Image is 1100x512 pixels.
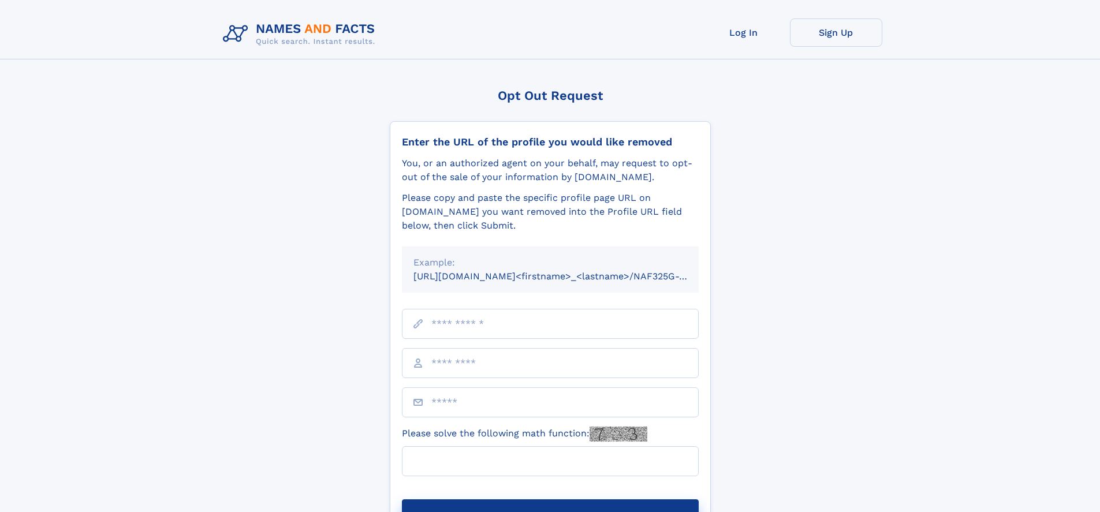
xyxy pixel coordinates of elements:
[218,18,385,50] img: Logo Names and Facts
[402,427,647,442] label: Please solve the following math function:
[402,156,699,184] div: You, or an authorized agent on your behalf, may request to opt-out of the sale of your informatio...
[698,18,790,47] a: Log In
[390,88,711,103] div: Opt Out Request
[402,136,699,148] div: Enter the URL of the profile you would like removed
[790,18,882,47] a: Sign Up
[413,256,687,270] div: Example:
[402,191,699,233] div: Please copy and paste the specific profile page URL on [DOMAIN_NAME] you want removed into the Pr...
[413,271,721,282] small: [URL][DOMAIN_NAME]<firstname>_<lastname>/NAF325G-xxxxxxxx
